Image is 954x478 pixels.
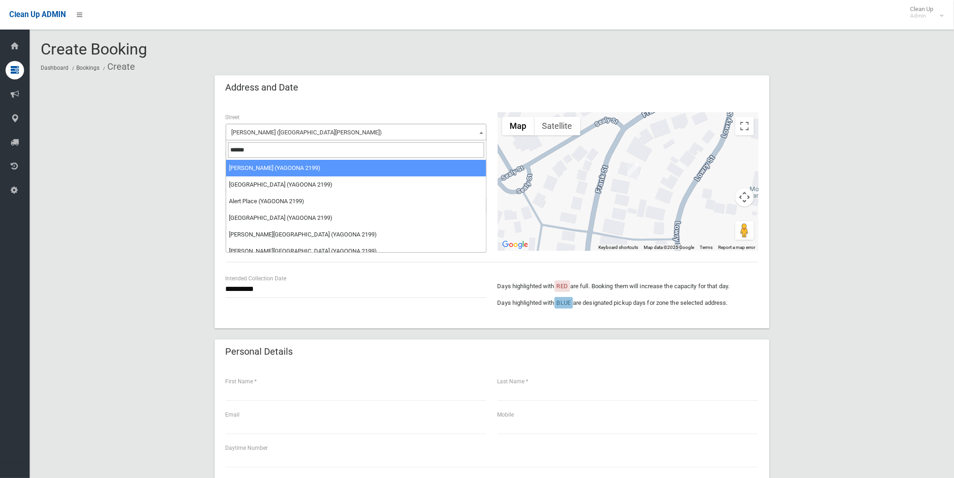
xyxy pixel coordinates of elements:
[226,210,486,226] li: [GEOGRAPHIC_DATA] (YAGOONA 2199)
[9,10,66,19] span: Clean Up ADMIN
[735,221,754,240] button: Drag Pegman onto the map to open Street View
[500,239,530,251] a: Open this area in Google Maps (opens a new window)
[735,117,754,135] button: Toggle fullscreen view
[700,245,713,250] a: Terms
[535,117,580,135] button: Show satellite imagery
[502,117,535,135] button: Show street map
[226,193,486,210] li: Alert Place (YAGOONA 2199)
[41,65,68,71] a: Dashboard
[557,283,568,290] span: RED
[226,226,486,243] li: [PERSON_NAME][GEOGRAPHIC_DATA] (YAGOONA 2199)
[226,243,486,260] li: [PERSON_NAME][GEOGRAPHIC_DATA] (YAGOONA 2199)
[498,281,758,292] p: Days highlighted with are full. Booking them will increase the capacity for that day.
[226,124,486,140] span: Frank Street (MOUNT LEWIS 2190)
[226,160,486,176] li: [PERSON_NAME] (YAGOONA 2199)
[101,58,135,75] li: Create
[735,188,754,206] button: Map camera controls
[76,65,99,71] a: Bookings
[719,245,756,250] a: Report a map error
[628,163,639,178] div: 9 Frank Street, MOUNT LEWIS NSW 2190
[599,244,639,251] button: Keyboard shortcuts
[905,6,942,19] span: Clean Up
[498,297,758,309] p: Days highlighted with are designated pickup days for zone the selected address.
[215,343,304,361] header: Personal Details
[500,239,530,251] img: Google
[215,79,310,97] header: Address and Date
[41,40,147,58] span: Create Booking
[228,126,484,139] span: Frank Street (MOUNT LEWIS 2190)
[644,245,695,250] span: Map data ©2025 Google
[910,12,933,19] small: Admin
[226,176,486,193] li: [GEOGRAPHIC_DATA] (YAGOONA 2199)
[557,299,571,306] span: BLUE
